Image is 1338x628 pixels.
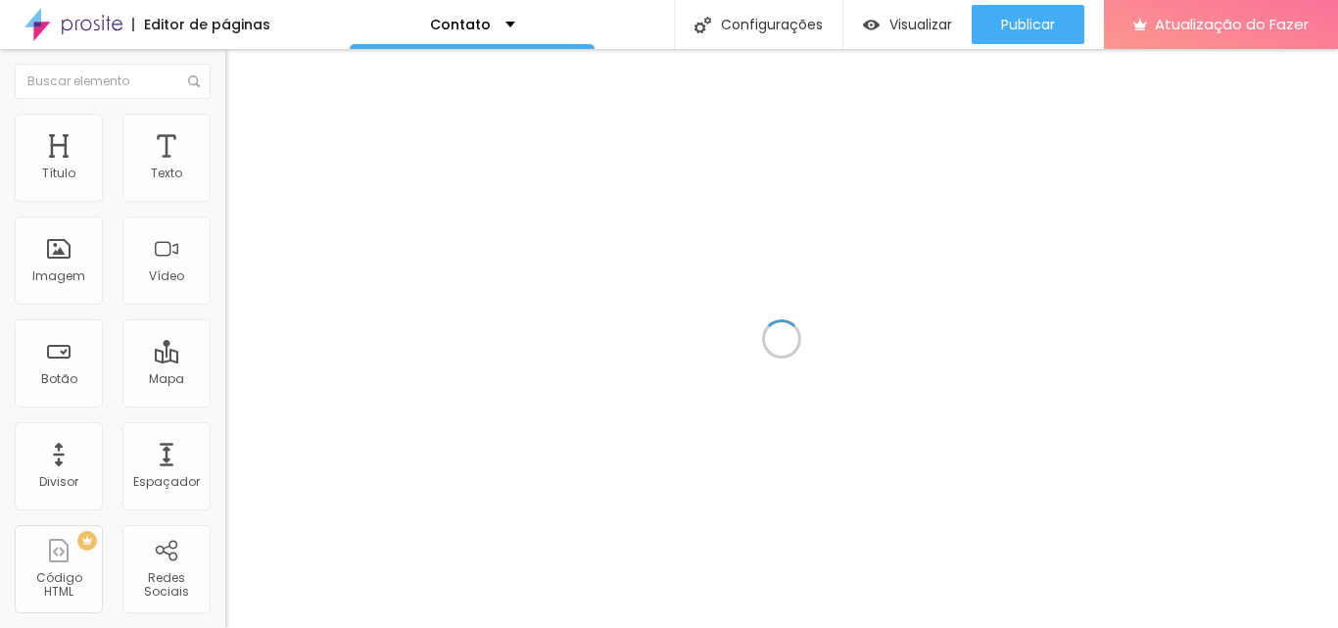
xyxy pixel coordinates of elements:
[972,5,1084,44] button: Publicar
[1155,14,1309,34] font: Atualização do Fazer
[149,267,184,284] font: Vídeo
[843,5,972,44] button: Visualizar
[15,64,211,99] input: Buscar elemento
[32,267,85,284] font: Imagem
[133,473,200,490] font: Espaçador
[188,75,200,87] img: Ícone
[42,165,75,181] font: Título
[149,370,184,387] font: Mapa
[430,15,491,34] font: Contato
[39,473,78,490] font: Divisor
[144,15,270,34] font: Editor de páginas
[721,15,823,34] font: Configurações
[1001,15,1055,34] font: Publicar
[36,569,82,600] font: Código HTML
[889,15,952,34] font: Visualizar
[151,165,182,181] font: Texto
[41,370,77,387] font: Botão
[144,569,189,600] font: Redes Sociais
[694,17,711,33] img: Ícone
[863,17,880,33] img: view-1.svg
